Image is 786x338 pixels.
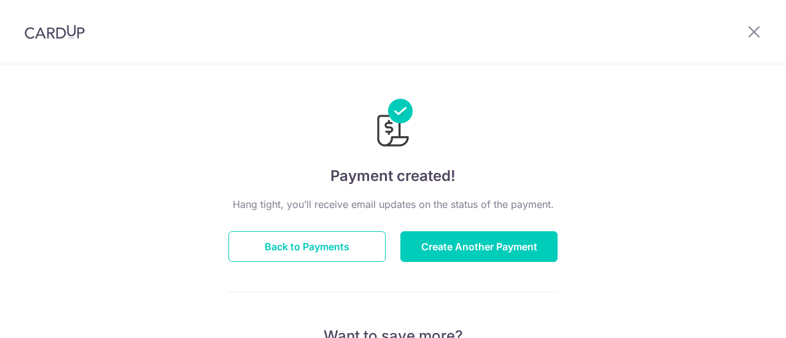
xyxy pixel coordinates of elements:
button: Create Another Payment [400,231,558,262]
h4: Payment created! [228,165,558,187]
img: CardUp [25,25,85,39]
p: Hang tight, you’ll receive email updates on the status of the payment. [228,197,558,212]
iframe: Opens a widget where you can find more information [707,301,774,332]
button: Back to Payments [228,231,386,262]
img: Payments [373,99,413,150]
